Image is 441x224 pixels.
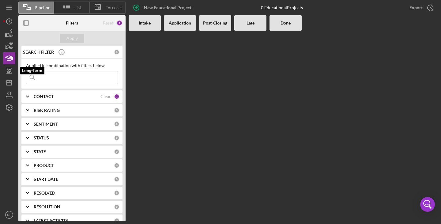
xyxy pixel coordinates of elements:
[403,2,438,14] button: Export
[114,135,119,141] div: 0
[34,204,60,209] b: RESOLUTION
[169,21,191,25] b: Application
[144,2,191,14] div: New Educational Project
[114,149,119,154] div: 0
[281,21,291,25] b: Done
[35,5,50,10] span: Pipeline
[114,121,119,127] div: 0
[114,190,119,196] div: 0
[114,108,119,113] div: 0
[114,49,119,55] div: 0
[114,163,119,168] div: 0
[23,50,54,55] b: SEARCH FILTER
[100,94,111,99] div: Clear
[34,163,54,168] b: PRODUCT
[129,2,198,14] button: New Educational Project
[114,218,119,223] div: 0
[7,213,11,217] text: ML
[105,5,122,10] span: Forecast
[34,135,49,140] b: STATUS
[34,191,55,196] b: RESOLVED
[409,2,423,14] div: Export
[203,21,227,25] b: Post-Closing
[74,5,81,10] span: List
[103,21,113,25] div: Reset
[60,34,84,43] button: Apply
[114,204,119,210] div: 0
[3,209,15,221] button: ML
[420,197,435,212] div: Open Intercom Messenger
[66,21,78,25] b: Filters
[34,218,68,223] b: LATEST ACTIVITY
[139,21,151,25] b: Intake
[116,20,123,26] div: 1
[34,177,58,182] b: START DATE
[114,177,119,182] div: 0
[261,5,303,10] div: 0 Educational Projects
[34,108,60,113] b: RISK RATING
[66,34,78,43] div: Apply
[34,94,54,99] b: CONTACT
[26,63,118,68] div: Applied in combination with filters below
[247,21,254,25] b: Late
[114,94,119,99] div: 1
[34,149,46,154] b: STATE
[34,122,58,127] b: SENTIMENT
